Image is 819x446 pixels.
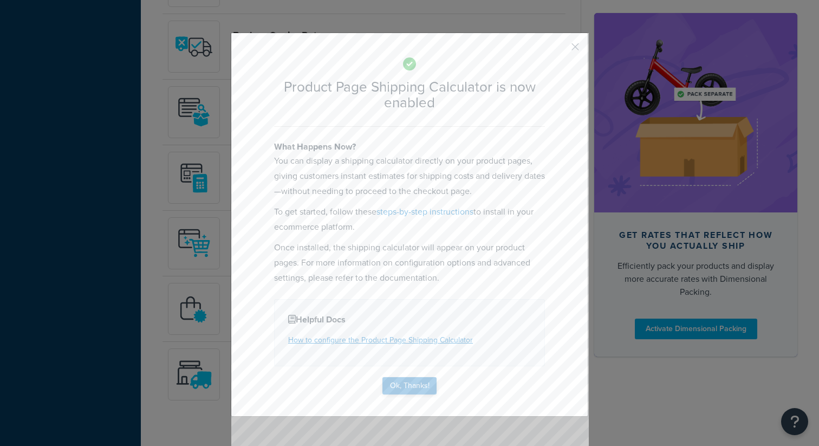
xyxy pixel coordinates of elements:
[288,334,473,346] a: How to configure the Product Page Shipping Calculator
[288,313,531,326] h4: Helpful Docs
[274,140,545,153] h4: What Happens Now?
[274,153,545,199] p: You can display a shipping calculator directly on your product pages, giving customers instant es...
[274,240,545,286] p: Once installed, the shipping calculator will appear on your product pages. For more information o...
[274,79,545,110] h2: Product Page Shipping Calculator is now enabled
[274,204,545,235] p: To get started, follow these to install in your ecommerce platform.
[382,377,437,395] button: Ok, Thanks!
[376,205,473,218] a: steps-by-step instructions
